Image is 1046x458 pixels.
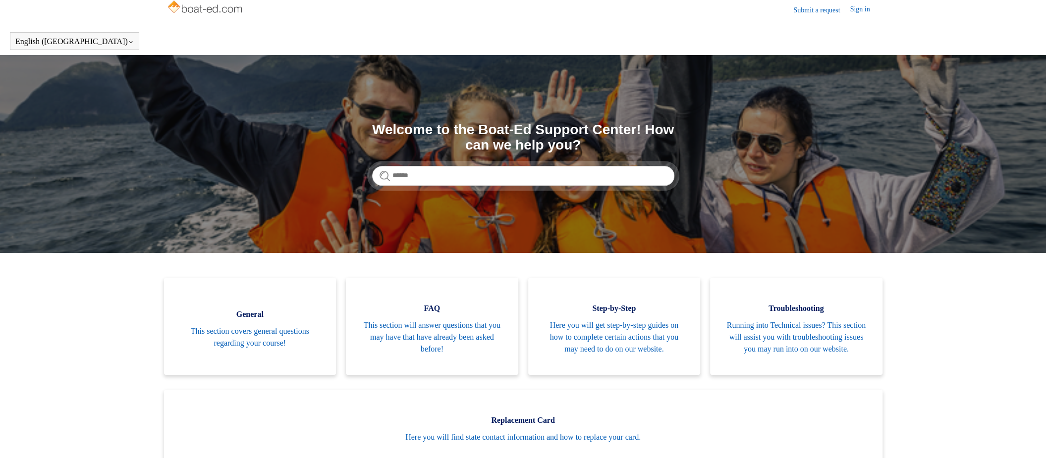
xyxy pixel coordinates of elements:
a: Submit a request [793,5,850,15]
input: Search [372,166,674,186]
span: General [179,308,322,320]
button: English ([GEOGRAPHIC_DATA]) [15,37,134,46]
span: Here you will get step-by-step guides on how to complete certain actions that you may need to do ... [543,319,686,355]
a: FAQ This section will answer questions that you may have that have already been asked before! [346,278,518,375]
span: Step-by-Step [543,303,686,314]
a: Step-by-Step Here you will get step-by-step guides on how to complete certain actions that you ma... [528,278,701,375]
h1: Welcome to the Boat-Ed Support Center! How can we help you? [372,122,674,153]
a: Sign in [850,4,880,16]
span: This section will answer questions that you may have that have already been asked before! [361,319,503,355]
a: General This section covers general questions regarding your course! [164,278,336,375]
span: Here you will find state contact information and how to replace your card. [179,431,868,443]
span: This section covers general questions regarding your course! [179,325,322,349]
span: Replacement Card [179,414,868,426]
span: FAQ [361,303,503,314]
span: Troubleshooting [725,303,868,314]
span: Running into Technical issues? This section will assist you with troubleshooting issues you may r... [725,319,868,355]
a: Troubleshooting Running into Technical issues? This section will assist you with troubleshooting ... [710,278,882,375]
